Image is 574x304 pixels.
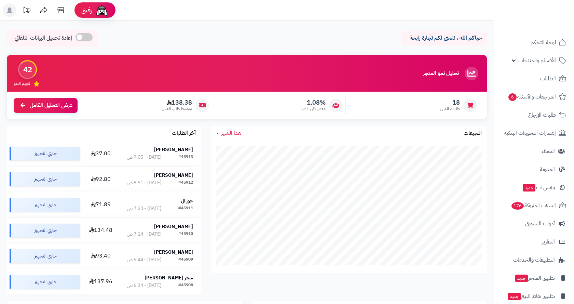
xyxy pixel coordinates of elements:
[178,256,193,263] div: #45909
[95,3,109,17] img: ai-face.png
[440,106,460,112] span: طلبات الشهر
[216,129,242,137] a: هذا الشهر
[498,70,570,87] a: الطلبات
[498,179,570,196] a: وآتس آبجديد
[10,198,80,212] div: جاري التجهيز
[504,128,556,138] span: إشعارات التحويلات البنكية
[531,38,556,47] span: لوحة التحكم
[178,154,193,161] div: #45913
[522,183,555,192] span: وآتس آب
[154,172,193,179] strong: [PERSON_NAME]
[81,6,92,14] span: رفيق
[498,89,570,105] a: المراجعات والأسئلة6
[154,223,193,230] strong: [PERSON_NAME]
[513,255,555,265] span: التطبيقات والخدمات
[172,130,196,136] h3: آخر الطلبات
[515,273,555,283] span: تطبيق المتجر
[127,282,161,289] div: [DATE] - 6:34 ص
[178,231,193,238] div: #45910
[518,56,556,65] span: الأقسام والمنتجات
[507,291,555,301] span: تطبيق نقاط البيع
[523,184,535,191] span: جديد
[10,147,80,160] div: جاري التجهيز
[542,146,555,156] span: العملاء
[83,269,119,294] td: 137.96
[127,231,161,238] div: [DATE] - 7:14 ص
[498,270,570,286] a: تطبيق المتجرجديد
[498,252,570,268] a: التطبيقات والخدمات
[178,180,193,186] div: #45912
[498,125,570,141] a: إشعارات التحويلات البنكية
[511,201,556,210] span: السلات المتروكة
[83,167,119,192] td: 92.80
[498,143,570,159] a: العملاء
[127,205,161,212] div: [DATE] - 7:23 ص
[127,180,161,186] div: [DATE] - 8:51 ص
[83,218,119,243] td: 134.48
[508,93,517,101] span: 6
[145,274,193,281] strong: سحر [PERSON_NAME]
[181,197,193,204] strong: حور ال
[464,130,482,136] h3: المبيعات
[161,99,192,106] span: 138.38
[10,224,80,237] div: جاري التجهيز
[542,237,555,247] span: التقارير
[15,34,72,42] span: إعادة تحميل البيانات التلقائي
[407,34,482,42] p: حياكم الله ، نتمنى لكم تجارة رابحة
[423,70,459,77] h3: تحليل نمو المتجر
[528,110,556,120] span: طلبات الإرجاع
[300,106,326,112] span: معدل تكرار الشراء
[511,202,524,210] span: 176
[498,197,570,214] a: السلات المتروكة176
[127,154,161,161] div: [DATE] - 9:05 ص
[498,215,570,232] a: أدوات التسويق
[154,249,193,256] strong: [PERSON_NAME]
[540,74,556,83] span: الطلبات
[10,172,80,186] div: جاري التجهيز
[83,192,119,217] td: 71.89
[498,234,570,250] a: التقارير
[10,249,80,263] div: جاري التجهيز
[515,275,528,282] span: جديد
[178,282,193,289] div: #45908
[508,293,521,300] span: جديد
[508,92,556,102] span: المراجعات والأسئلة
[30,102,72,109] span: عرض التحليل الكامل
[221,129,242,137] span: هذا الشهر
[498,161,570,177] a: المدونة
[300,99,326,106] span: 1.08%
[440,99,460,106] span: 18
[498,34,570,51] a: لوحة التحكم
[83,141,119,166] td: 37.00
[525,219,555,228] span: أدوات التسويق
[83,243,119,269] td: 93.40
[540,164,555,174] span: المدونة
[14,98,78,113] a: عرض التحليل الكامل
[498,107,570,123] a: طلبات الإرجاع
[178,205,193,212] div: #45911
[127,256,161,263] div: [DATE] - 6:44 ص
[161,106,192,112] span: متوسط طلب العميل
[528,11,568,25] img: logo-2.png
[18,3,35,19] a: تحديثات المنصة
[14,81,30,87] span: تقييم النمو
[154,146,193,153] strong: [PERSON_NAME]
[10,275,80,289] div: جاري التجهيز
